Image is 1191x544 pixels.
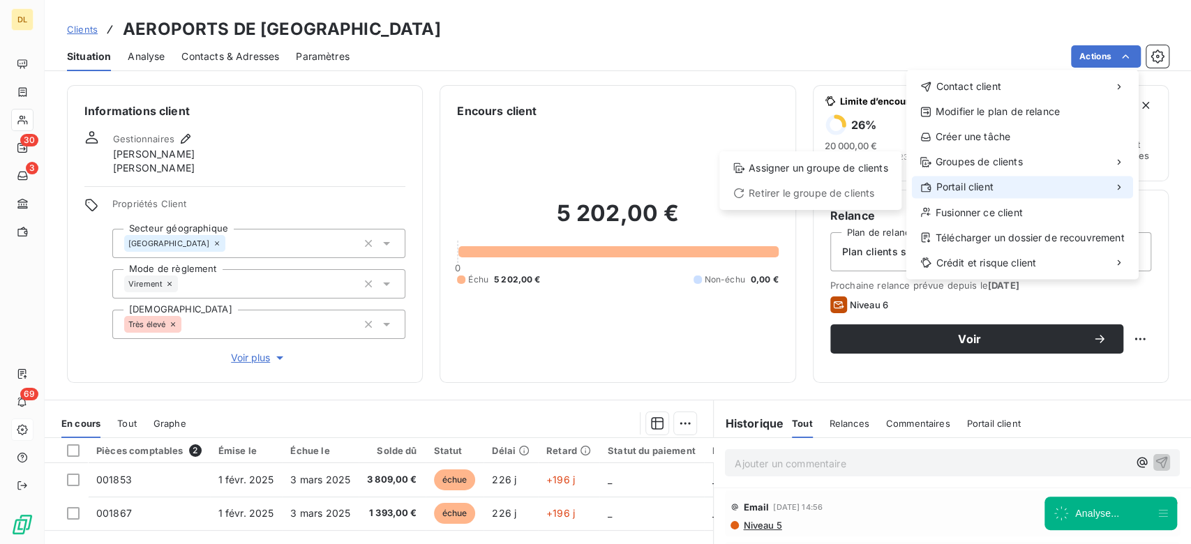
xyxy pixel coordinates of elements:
div: Modifier le plan de relance [912,100,1133,123]
div: Fusionner ce client [912,201,1133,223]
iframe: Intercom live chat [1144,497,1177,530]
div: Actions [906,70,1139,279]
span: Contact client [936,80,1001,93]
div: Télécharger un dossier de recouvrement [912,226,1133,248]
span: Groupes de clients [936,155,1023,169]
div: Assigner un groupe de clients [725,157,896,179]
span: Portail client [936,180,993,194]
span: Crédit et risque client [936,255,1035,269]
div: Retirer le groupe de clients [725,182,896,204]
div: Créer une tâche [912,126,1133,148]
